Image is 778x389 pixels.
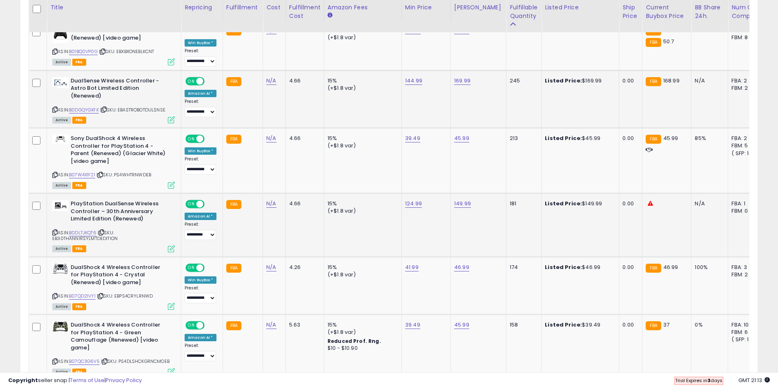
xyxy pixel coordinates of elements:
[405,134,420,142] a: 39.49
[545,77,613,84] div: $169.99
[203,78,216,84] span: OFF
[328,271,395,278] div: (+$1.8 var)
[72,59,86,66] span: FBA
[328,321,395,329] div: 15%
[731,77,758,84] div: FBA: 2
[646,321,661,330] small: FBA
[52,229,118,242] span: | SKU: EB30THANNIRSYLMTDEDITION
[52,200,69,211] img: 31s5Ec1t-wL._SL40_.jpg
[203,322,216,329] span: OFF
[52,303,71,310] span: All listings currently available for purchase on Amazon
[545,77,582,84] b: Listed Price:
[545,134,582,142] b: Listed Price:
[731,264,758,271] div: FBA: 3
[731,84,758,92] div: FBM: 2
[52,182,71,189] span: All listings currently available for purchase on Amazon
[71,200,170,225] b: PlayStation DualSense Wireless Controller – 30th Anniversary Limited Edition (Renewed)
[405,200,422,208] a: 124.99
[226,264,241,273] small: FBA
[731,336,758,343] div: ( SFP: 1 )
[328,345,395,352] div: $10 - $10.90
[72,303,86,310] span: FBA
[185,90,216,97] div: Amazon AI *
[646,38,661,47] small: FBA
[328,329,395,336] div: (+$1.8 var)
[266,200,276,208] a: N/A
[328,12,332,19] small: Amazon Fees.
[510,321,535,329] div: 158
[454,3,503,12] div: [PERSON_NAME]
[203,201,216,208] span: OFF
[52,77,69,88] img: 41o+er+MQCL._SL40_.jpg
[226,77,241,86] small: FBA
[52,245,71,252] span: All listings currently available for purchase on Amazon
[186,78,196,84] span: ON
[545,263,582,271] b: Listed Price:
[731,271,758,278] div: FBM: 2
[52,200,175,251] div: ASIN:
[646,264,661,273] small: FBA
[545,135,613,142] div: $45.99
[328,338,381,345] b: Reduced Prof. Rng.
[185,222,216,240] div: Preset:
[510,77,535,84] div: 245
[545,321,582,329] b: Listed Price:
[185,343,216,361] div: Preset:
[52,59,71,66] span: All listings currently available for purchase on Amazon
[707,377,711,384] b: 3
[328,142,395,149] div: (+$1.8 var)
[69,293,96,300] a: B07QD21VY1
[70,376,105,384] a: Terms of Use
[226,135,241,144] small: FBA
[52,135,175,188] div: ASIN:
[52,135,69,144] img: 31zrgBTUSSL._SL40_.jpg
[186,264,196,271] span: ON
[266,263,276,271] a: N/A
[185,99,216,117] div: Preset:
[69,107,99,113] a: B0DGQYGXFK
[186,201,196,208] span: ON
[663,77,680,84] span: 168.99
[289,200,318,207] div: 4.66
[328,200,395,207] div: 15%
[185,334,216,341] div: Amazon AI *
[289,3,321,20] div: Fulfillment Cost
[226,200,241,209] small: FBA
[663,263,678,271] span: 46.99
[328,135,395,142] div: 15%
[731,135,758,142] div: FBA: 2
[71,27,170,44] b: Xbox Wireless Controller - Black (Renewed) [video game]
[72,245,86,252] span: FBA
[328,207,395,215] div: (+$1.8 var)
[545,200,613,207] div: $149.99
[695,264,722,271] div: 100%
[71,135,170,167] b: Sony DualShock 4 Wireless Controller for PlayStation 4 - Parent (Renewed) (Glacier White) [video ...
[454,263,469,271] a: 46.99
[510,3,538,20] div: Fulfillable Quantity
[731,329,758,336] div: FBM: 6
[545,321,613,329] div: $39.49
[454,321,469,329] a: 45.99
[695,135,722,142] div: 85%
[675,377,722,384] span: Trial Expires in days
[328,84,395,92] div: (+$1.8 var)
[186,322,196,329] span: ON
[185,39,216,47] div: Win BuyBox *
[185,213,216,220] div: Amazon AI *
[266,3,282,12] div: Cost
[52,27,69,43] img: 41d-M-fHL9L._SL40_.jpg
[731,321,758,329] div: FBA: 10
[96,171,151,178] span: | SKU: PS4WHTRNWDEB
[71,264,170,289] b: DualShock 4 Wireless Controller for PlayStation 4 - Crystal (Renewed) [video game]
[405,3,447,12] div: Min Price
[405,77,422,85] a: 144.99
[52,264,175,309] div: ASIN:
[71,77,170,102] b: DualSense Wireless Controller - Astro Bot Limited Edition (Renewed)
[226,3,259,12] div: Fulfillment
[328,77,395,84] div: 15%
[106,376,142,384] a: Privacy Policy
[226,321,241,330] small: FBA
[622,3,639,20] div: Ship Price
[405,321,420,329] a: 39.49
[185,276,216,284] div: Win BuyBox *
